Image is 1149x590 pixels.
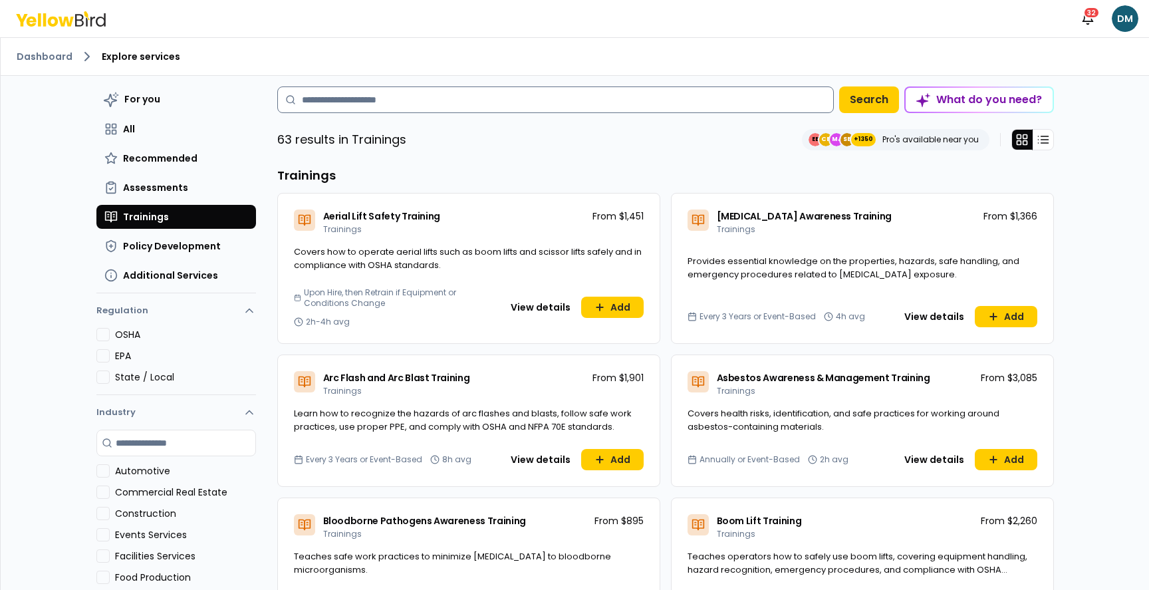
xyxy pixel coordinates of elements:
[124,92,160,106] span: For you
[96,117,256,141] button: All
[123,210,169,223] span: Trainings
[115,349,256,363] label: EPA
[717,385,755,396] span: Trainings
[840,133,854,146] span: SE
[820,454,848,465] span: 2h avg
[836,311,865,322] span: 4h avg
[592,371,644,384] p: From $1,901
[688,255,1019,281] span: Provides essential knowledge on the properties, hazards, safe handling, and emergency procedures ...
[323,210,441,223] span: Aerial Lift Safety Training
[594,514,644,527] p: From $895
[115,464,256,478] label: Automotive
[896,449,972,470] button: View details
[277,166,1054,185] h3: Trainings
[1075,5,1101,32] button: 32
[123,239,221,253] span: Policy Development
[906,88,1053,112] div: What do you need?
[819,133,832,146] span: CE
[294,407,632,433] span: Learn how to recognize the hazards of arc flashes and blasts, follow safe work practices, use pro...
[123,152,197,165] span: Recommended
[581,297,644,318] button: Add
[115,486,256,499] label: Commercial Real Estate
[688,550,1027,589] span: Teaches operators how to safely use boom lifts, covering equipment handling, hazard recognition, ...
[96,299,256,328] button: Regulation
[17,50,72,63] a: Dashboard
[323,223,362,235] span: Trainings
[96,328,256,394] div: Regulation
[975,306,1037,327] button: Add
[503,297,578,318] button: View details
[277,130,406,149] p: 63 results in Trainings
[96,263,256,287] button: Additional Services
[306,454,422,465] span: Every 3 Years or Event-Based
[830,133,843,146] span: MJ
[323,371,470,384] span: Arc Flash and Arc Blast Training
[981,514,1037,527] p: From $2,260
[717,528,755,539] span: Trainings
[717,210,892,223] span: [MEDICAL_DATA] Awareness Training
[115,571,256,584] label: Food Production
[323,385,362,396] span: Trainings
[304,287,497,309] span: Upon Hire, then Retrain if Equipment or Conditions Change
[96,234,256,258] button: Policy Development
[96,176,256,200] button: Assessments
[809,133,822,146] span: EE
[115,370,256,384] label: State / Local
[294,245,642,271] span: Covers how to operate aerial lifts such as boom lifts and scissor lifts safely and in compliance ...
[17,49,1133,65] nav: breadcrumb
[115,328,256,341] label: OSHA
[688,407,999,433] span: Covers health risks, identification, and safe practices for working around asbestos-containing ma...
[96,86,256,112] button: For you
[983,210,1037,223] p: From $1,366
[592,210,644,223] p: From $1,451
[123,122,135,136] span: All
[717,514,802,527] span: Boom Lift Training
[882,134,979,145] p: Pro's available near you
[123,269,218,282] span: Additional Services
[981,371,1037,384] p: From $3,085
[717,371,930,384] span: Asbestos Awareness & Management Training
[102,50,180,63] span: Explore services
[323,514,526,527] span: Bloodborne Pathogens Awareness Training
[96,205,256,229] button: Trainings
[1083,7,1100,19] div: 32
[115,507,256,520] label: Construction
[294,550,611,576] span: Teaches safe work practices to minimize [MEDICAL_DATA] to bloodborne microorganisms.
[717,223,755,235] span: Trainings
[442,454,471,465] span: 8h avg
[323,528,362,539] span: Trainings
[123,181,188,194] span: Assessments
[115,549,256,563] label: Facilities Services
[581,449,644,470] button: Add
[115,528,256,541] label: Events Services
[503,449,578,470] button: View details
[896,306,972,327] button: View details
[975,449,1037,470] button: Add
[96,395,256,430] button: Industry
[854,133,873,146] span: +1350
[839,86,899,113] button: Search
[306,317,350,327] span: 2h-4h avg
[700,454,800,465] span: Annually or Event-Based
[96,146,256,170] button: Recommended
[700,311,816,322] span: Every 3 Years or Event-Based
[1112,5,1138,32] span: DM
[904,86,1054,113] button: What do you need?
